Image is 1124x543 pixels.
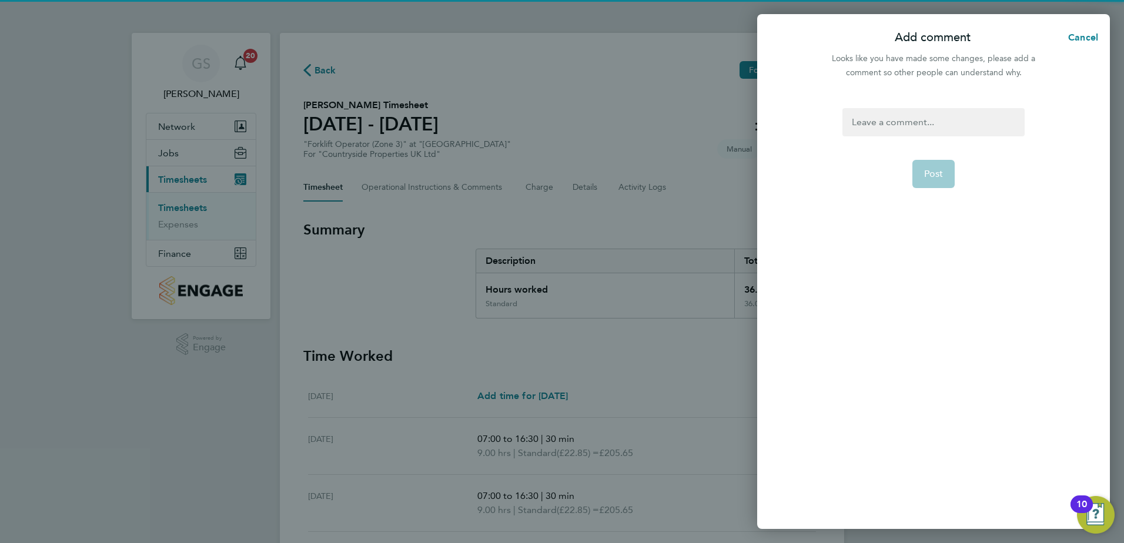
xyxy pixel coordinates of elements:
[1049,26,1110,49] button: Cancel
[825,52,1042,80] div: Looks like you have made some changes, please add a comment so other people can understand why.
[1077,496,1115,534] button: Open Resource Center, 10 new notifications
[1076,504,1087,519] div: 10
[1065,32,1098,43] span: Cancel
[895,29,971,46] p: Add comment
